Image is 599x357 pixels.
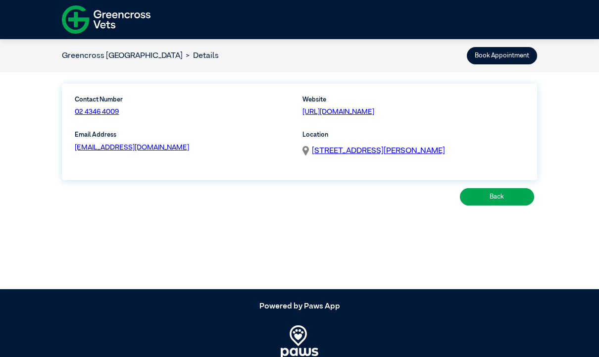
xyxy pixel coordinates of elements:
a: Greencross [GEOGRAPHIC_DATA] [62,52,183,60]
label: Email Address [75,130,296,140]
label: Location [302,130,524,140]
li: Details [183,50,219,62]
a: [URL][DOMAIN_NAME] [302,108,374,115]
img: f-logo [62,2,150,37]
h5: Powered by Paws App [62,302,537,311]
label: Contact Number [75,95,181,104]
a: 02 4346 4009 [75,108,119,115]
button: Back [460,188,534,205]
nav: breadcrumb [62,50,219,62]
label: Website [302,95,524,104]
a: [STREET_ADDRESS][PERSON_NAME] [312,145,445,157]
button: Book Appointment [467,47,537,64]
a: [EMAIL_ADDRESS][DOMAIN_NAME] [75,144,189,151]
span: [STREET_ADDRESS][PERSON_NAME] [312,147,445,155]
